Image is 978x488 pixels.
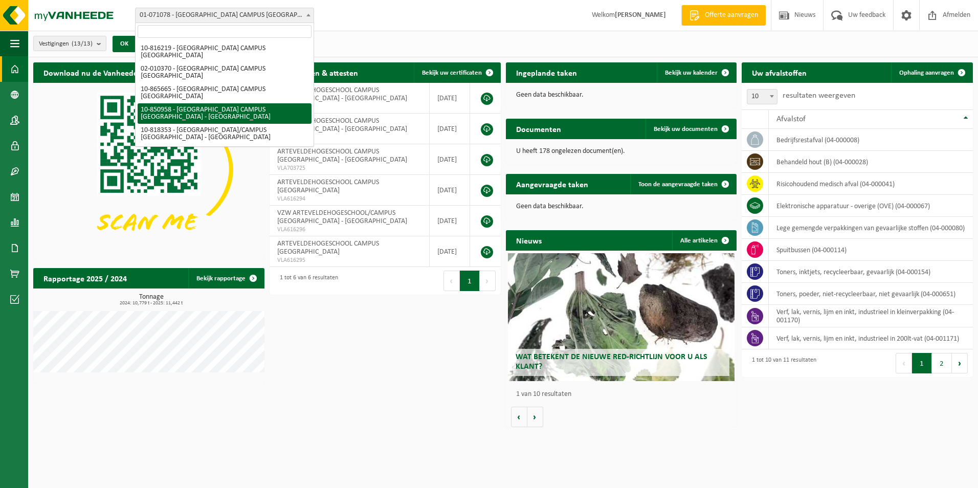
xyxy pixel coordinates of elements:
[516,391,732,398] p: 1 van 10 resultaten
[747,90,777,104] span: 10
[747,89,777,104] span: 10
[430,114,470,144] td: [DATE]
[430,206,470,236] td: [DATE]
[33,268,137,288] h2: Rapportage 2025 / 2024
[277,240,379,256] span: ARTEVELDEHOGESCHOOL CAMPUS [GEOGRAPHIC_DATA]
[430,175,470,206] td: [DATE]
[506,230,552,250] h2: Nieuws
[681,5,766,26] a: Offerte aanvragen
[277,117,407,133] span: ARTEVELDEHOGESCHOOL CAMPUS [GEOGRAPHIC_DATA] - [GEOGRAPHIC_DATA]
[430,144,470,175] td: [DATE]
[430,83,470,114] td: [DATE]
[277,179,379,194] span: ARTEVELDEHOGESCHOOL CAMPUS [GEOGRAPHIC_DATA]
[702,10,761,20] span: Offerte aanvragen
[277,256,422,264] span: VLA616295
[506,119,571,139] h2: Documenten
[665,70,718,76] span: Bekijk uw kalender
[776,115,806,123] span: Afvalstof
[932,353,952,373] button: 2
[138,83,312,103] li: 10-865665 - [GEOGRAPHIC_DATA] CAMPUS [GEOGRAPHIC_DATA]
[769,217,973,239] td: lege gemengde verpakkingen van gevaarlijke stoffen (04-000080)
[654,126,718,132] span: Bekijk uw documenten
[138,124,312,144] li: 10-818353 - [GEOGRAPHIC_DATA]/CAMPUS [GEOGRAPHIC_DATA] - [GEOGRAPHIC_DATA]
[138,42,312,62] li: 10-816219 - [GEOGRAPHIC_DATA] CAMPUS [GEOGRAPHIC_DATA]
[39,36,93,52] span: Vestigingen
[38,294,264,306] h3: Tonnage
[511,407,527,427] button: Vorige
[506,174,598,194] h2: Aangevraagde taken
[508,253,735,381] a: Wat betekent de nieuwe RED-richtlijn voor u als klant?
[138,103,312,124] li: 10-850958 - [GEOGRAPHIC_DATA] CAMPUS [GEOGRAPHIC_DATA] - [GEOGRAPHIC_DATA]
[138,62,312,83] li: 02-010370 - [GEOGRAPHIC_DATA] CAMPUS [GEOGRAPHIC_DATA]
[516,353,707,371] span: Wat betekent de nieuwe RED-richtlijn voor u als klant?
[896,353,912,373] button: Previous
[33,83,264,256] img: Download de VHEPlus App
[769,195,973,217] td: elektronische apparatuur - overige (OVE) (04-000067)
[516,203,727,210] p: Geen data beschikbaar.
[769,283,973,305] td: toners, poeder, niet-recycleerbaar, niet gevaarlijk (04-000651)
[769,151,973,173] td: behandeld hout (B) (04-000028)
[769,239,973,261] td: spuitbussen (04-000114)
[638,181,718,188] span: Toon de aangevraagde taken
[277,103,422,111] span: VLA902920
[188,268,263,289] a: Bekijk rapportage
[672,230,736,251] a: Alle artikelen
[414,62,500,83] a: Bekijk uw certificaten
[275,270,338,292] div: 1 tot 6 van 6 resultaten
[630,174,736,194] a: Toon de aangevraagde taken
[783,92,855,100] label: resultaten weergeven
[527,407,543,427] button: Volgende
[277,209,407,225] span: VZW ARTEVELDEHOGESCHOOL/CAMPUS [GEOGRAPHIC_DATA] - [GEOGRAPHIC_DATA]
[891,62,972,83] a: Ophaling aanvragen
[135,8,314,23] span: 01-071078 - ARTEVELDEHOGESCHOOL CAMPUS HOOGPOORT - GENT
[277,148,407,164] span: ARTEVELDEHOGESCHOOL CAMPUS [GEOGRAPHIC_DATA] - [GEOGRAPHIC_DATA]
[646,119,736,139] a: Bekijk uw documenten
[769,173,973,195] td: risicohoudend medisch afval (04-000041)
[480,271,496,291] button: Next
[113,36,136,52] button: OK
[769,129,973,151] td: bedrijfsrestafval (04-000008)
[38,301,264,306] span: 2024: 10,779 t - 2025: 11,442 t
[769,305,973,327] td: verf, lak, vernis, lijm en inkt, industrieel in kleinverpakking (04-001170)
[460,271,480,291] button: 1
[952,353,968,373] button: Next
[422,70,482,76] span: Bekijk uw certificaten
[443,271,460,291] button: Previous
[742,62,817,82] h2: Uw afvalstoffen
[270,62,368,82] h2: Certificaten & attesten
[277,226,422,234] span: VLA616296
[912,353,932,373] button: 1
[33,62,170,82] h2: Download nu de Vanheede+ app!
[33,36,106,51] button: Vestigingen(13/13)
[769,327,973,349] td: verf, lak, vernis, lijm en inkt, industrieel in 200lt-vat (04-001171)
[657,62,736,83] a: Bekijk uw kalender
[615,11,666,19] strong: [PERSON_NAME]
[747,352,816,374] div: 1 tot 10 van 11 resultaten
[506,62,587,82] h2: Ingeplande taken
[136,8,314,23] span: 01-071078 - ARTEVELDEHOGESCHOOL CAMPUS HOOGPOORT - GENT
[277,134,422,142] span: RED25006890
[516,92,727,99] p: Geen data beschikbaar.
[899,70,954,76] span: Ophaling aanvragen
[277,164,422,172] span: VLA703725
[769,261,973,283] td: toners, inktjets, recycleerbaar, gevaarlijk (04-000154)
[72,40,93,47] count: (13/13)
[277,86,407,102] span: ARTEVELDEHOGESCHOOL CAMPUS [GEOGRAPHIC_DATA] - [GEOGRAPHIC_DATA]
[277,195,422,203] span: VLA616294
[516,148,727,155] p: U heeft 178 ongelezen document(en).
[430,236,470,267] td: [DATE]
